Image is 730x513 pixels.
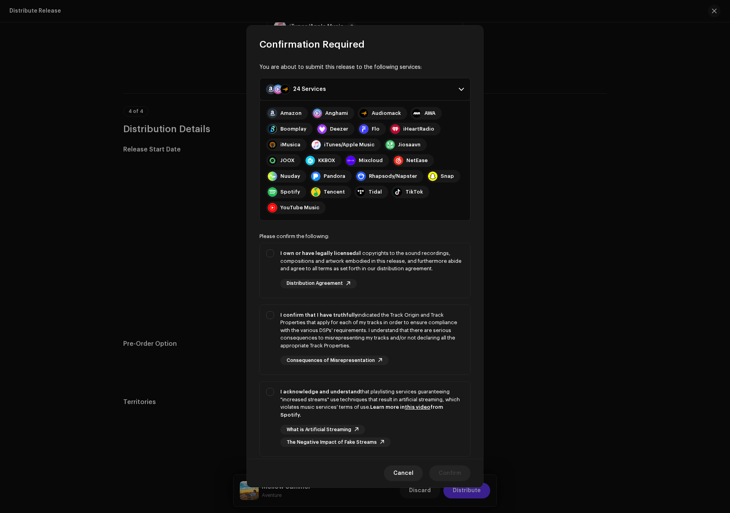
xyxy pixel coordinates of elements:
[259,304,471,375] p-togglebutton: I confirm that I have truthfullyindicated the Track Origin and Track Properties that apply for ea...
[287,281,343,286] span: Distribution Agreement
[280,142,300,148] div: iMusica
[372,126,380,132] div: Flo
[293,86,326,92] div: 24 Services
[324,173,345,179] div: Pandora
[441,173,454,179] div: Snap
[280,312,358,317] strong: I confirm that I have truthfully
[280,173,300,179] div: Nuuday
[259,78,471,101] p-accordion-header: 24 Services
[280,311,464,350] div: indicated the Track Origin and Track Properties that apply for each of my tracks in order to ensu...
[405,404,430,410] a: this video
[287,358,375,363] span: Consequences of Misrepresentation
[384,465,423,481] button: Cancel
[424,110,435,116] div: AWA
[287,427,351,432] span: What is Artificial Streaming
[259,101,471,221] p-accordion-content: 24 Services
[280,189,300,195] div: Spotify
[259,63,471,72] div: You are about to submit this release to the following services:
[393,465,413,481] span: Cancel
[280,126,306,132] div: Boomplay
[318,157,335,164] div: KKBOX
[280,251,356,256] strong: I own or have legally licensed
[280,110,302,116] div: Amazon
[259,381,471,457] p-togglebutton: I acknowledge and understandthat playlisting services guaranteeing "increased streams" use techni...
[280,249,464,273] div: all copyrights to the sound recordings, compositions and artwork embodied in this release, and fu...
[406,189,423,195] div: TikTok
[369,189,382,195] div: Tidal
[280,157,295,164] div: JOOX
[406,157,428,164] div: NetEase
[280,404,443,417] strong: Learn more in from Spotify.
[324,142,374,148] div: iTunes/Apple Music
[324,189,345,195] div: Tencent
[403,126,434,132] div: iHeartRadio
[280,389,360,394] strong: I acknowledge and understand
[259,38,365,51] span: Confirmation Required
[325,110,348,116] div: Anghami
[259,243,471,298] p-togglebutton: I own or have legally licensedall copyrights to the sound recordings, compositions and artwork em...
[439,465,461,481] span: Confirm
[372,110,401,116] div: Audiomack
[330,126,348,132] div: Deezer
[369,173,417,179] div: Rhapsody/Napster
[359,157,383,164] div: Mixcloud
[398,142,421,148] div: Jiosaavn
[280,388,464,419] div: that playlisting services guaranteeing "increased streams" use techniques that result in artifici...
[280,205,319,211] div: YouTube Music
[287,440,377,445] span: The Negative Impact of Fake Streams
[429,465,471,481] button: Confirm
[259,233,471,240] div: Please confirm the following:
